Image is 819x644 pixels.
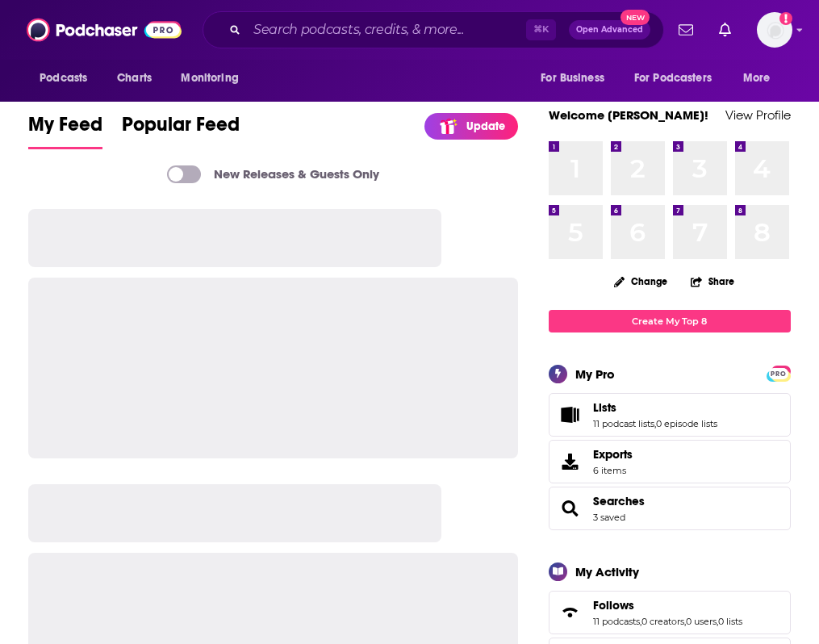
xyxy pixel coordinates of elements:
[593,400,616,415] span: Lists
[593,447,633,462] span: Exports
[575,564,639,579] div: My Activity
[554,601,587,624] a: Follows
[779,12,792,25] svg: Add a profile image
[769,368,788,380] span: PRO
[684,616,686,627] span: ,
[576,26,643,34] span: Open Advanced
[593,598,742,613] a: Follows
[593,616,640,627] a: 11 podcasts
[686,616,717,627] a: 0 users
[624,63,735,94] button: open menu
[712,16,738,44] a: Show notifications dropdown
[593,400,717,415] a: Lists
[757,12,792,48] img: User Profile
[107,63,161,94] a: Charts
[554,497,587,520] a: Searches
[621,10,650,25] span: New
[725,107,791,123] a: View Profile
[593,465,633,476] span: 6 items
[424,113,518,140] a: Update
[117,67,152,90] span: Charts
[247,17,526,43] input: Search podcasts, credits, & more...
[672,16,700,44] a: Show notifications dropdown
[167,165,379,183] a: New Releases & Guests Only
[757,12,792,48] span: Logged in as Isabellaoidem
[554,404,587,426] a: Lists
[466,119,505,133] p: Update
[575,366,615,382] div: My Pro
[554,450,587,473] span: Exports
[181,67,238,90] span: Monitoring
[743,67,771,90] span: More
[203,11,664,48] div: Search podcasts, credits, & more...
[656,418,717,429] a: 0 episode lists
[27,15,182,45] img: Podchaser - Follow, Share and Rate Podcasts
[541,67,604,90] span: For Business
[549,310,791,332] a: Create My Top 8
[634,67,712,90] span: For Podcasters
[40,67,87,90] span: Podcasts
[28,63,108,94] button: open menu
[529,63,625,94] button: open menu
[593,418,654,429] a: 11 podcast lists
[28,112,102,146] span: My Feed
[169,63,259,94] button: open menu
[569,20,650,40] button: Open AdvancedNew
[718,616,742,627] a: 0 lists
[641,616,684,627] a: 0 creators
[604,271,677,291] button: Change
[122,112,240,149] a: Popular Feed
[757,12,792,48] button: Show profile menu
[769,366,788,378] a: PRO
[654,418,656,429] span: ,
[549,487,791,530] span: Searches
[732,63,791,94] button: open menu
[28,112,102,149] a: My Feed
[526,19,556,40] span: ⌘ K
[122,112,240,146] span: Popular Feed
[717,616,718,627] span: ,
[640,616,641,627] span: ,
[593,494,645,508] a: Searches
[549,440,791,483] a: Exports
[549,393,791,437] span: Lists
[549,107,708,123] a: Welcome [PERSON_NAME]!
[593,598,634,613] span: Follows
[690,266,735,297] button: Share
[593,512,625,523] a: 3 saved
[549,591,791,634] span: Follows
